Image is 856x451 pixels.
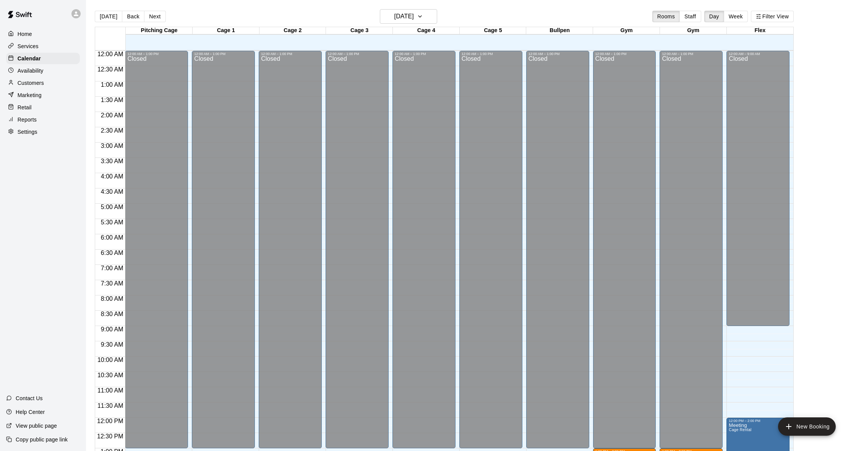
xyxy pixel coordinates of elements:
p: Copy public page link [16,436,68,443]
div: 12:00 AM – 1:00 PM [194,52,253,56]
a: Marketing [6,89,80,101]
div: 12:00 AM – 1:00 PM: Closed [660,51,723,448]
span: 11:30 AM [96,402,125,409]
span: 4:00 AM [99,173,125,180]
div: 12:00 AM – 1:00 PM [395,52,453,56]
a: Home [6,28,80,40]
div: Cage 1 [193,27,259,34]
button: [DATE] [380,9,437,24]
div: 12:00 AM – 1:00 PM: Closed [259,51,322,448]
div: 12:00 AM – 1:00 PM [662,52,720,56]
div: Closed [729,56,787,329]
p: Home [18,30,32,38]
span: 11:00 AM [96,387,125,394]
span: 5:30 AM [99,219,125,226]
span: 12:30 PM [95,433,125,440]
p: Retail [18,104,32,111]
a: Customers [6,77,80,89]
span: 12:00 PM [95,418,125,424]
p: View public page [16,422,57,430]
div: 12:00 AM – 1:00 PM [127,52,186,56]
div: 12:00 AM – 1:00 PM [328,52,386,56]
span: 7:00 AM [99,265,125,271]
div: Closed [328,56,386,451]
span: 8:30 AM [99,311,125,317]
div: 12:00 AM – 9:00 AM: Closed [726,51,790,326]
span: 10:00 AM [96,357,125,363]
div: Closed [194,56,253,451]
div: Cage 2 [259,27,326,34]
p: Calendar [18,55,41,62]
button: Filter View [751,11,794,22]
div: Pitching Cage [126,27,193,34]
button: Rooms [652,11,680,22]
div: 12:00 AM – 1:00 PM: Closed [459,51,522,448]
span: 1:30 AM [99,97,125,103]
p: Customers [18,79,44,87]
p: Reports [18,116,37,123]
div: 12:00 AM – 1:00 PM: Closed [526,51,589,448]
div: Closed [662,56,720,451]
div: Closed [529,56,587,451]
span: 4:30 AM [99,188,125,195]
div: Gym [660,27,727,34]
div: Closed [462,56,520,451]
span: 8:00 AM [99,295,125,302]
span: 9:30 AM [99,341,125,348]
div: Cage 3 [326,27,393,34]
span: 6:00 AM [99,234,125,241]
button: Back [122,11,144,22]
span: 10:30 AM [96,372,125,378]
div: 12:00 AM – 1:00 PM: Closed [593,51,656,448]
p: Settings [18,128,37,136]
span: 6:30 AM [99,250,125,256]
div: Bullpen [526,27,593,34]
div: 12:00 AM – 1:00 PM: Closed [125,51,188,448]
p: Services [18,42,39,50]
button: add [778,417,836,436]
span: 3:30 AM [99,158,125,164]
div: 12:00 AM – 1:00 PM: Closed [192,51,255,448]
div: 12:00 AM – 1:00 PM: Closed [392,51,456,448]
button: Next [144,11,165,22]
p: Contact Us [16,394,43,402]
span: 7:30 AM [99,280,125,287]
span: 9:00 AM [99,326,125,333]
p: Marketing [18,91,42,99]
div: Closed [261,56,319,451]
div: Cage 5 [460,27,527,34]
a: Reports [6,114,80,125]
div: 12:00 PM – 2:00 PM [729,419,787,423]
div: Closed [127,56,186,451]
button: Day [704,11,724,22]
div: Flex [727,27,794,34]
span: 5:00 AM [99,204,125,210]
a: Services [6,41,80,52]
div: 12:00 AM – 1:00 PM [261,52,319,56]
div: 12:00 AM – 9:00 AM [729,52,787,56]
span: 12:00 AM [96,51,125,57]
p: Help Center [16,408,45,416]
button: Week [724,11,748,22]
a: Retail [6,102,80,113]
a: Calendar [6,53,80,64]
p: Availability [18,67,44,75]
a: Availability [6,65,80,76]
div: Gym [593,27,660,34]
span: 3:00 AM [99,143,125,149]
div: Closed [595,56,654,451]
a: Settings [6,126,80,138]
div: Cage 4 [393,27,460,34]
div: 12:00 AM – 1:00 PM [595,52,654,56]
span: 1:00 AM [99,81,125,88]
span: Cage Rental [729,428,751,432]
div: 12:00 AM – 1:00 PM: Closed [326,51,389,448]
div: 12:00 AM – 1:00 PM [529,52,587,56]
